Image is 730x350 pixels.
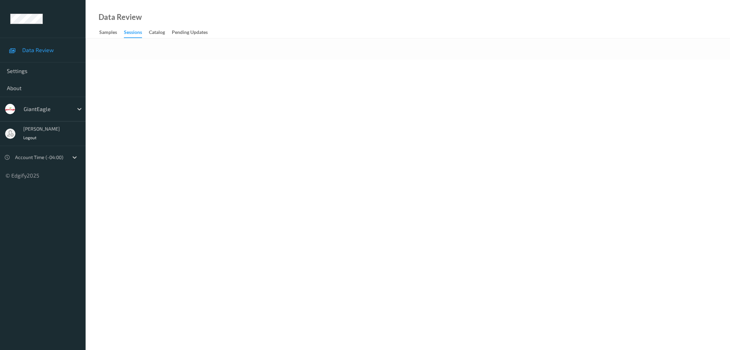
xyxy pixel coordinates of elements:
div: Catalog [149,29,165,37]
div: Samples [99,29,117,37]
a: Sessions [124,28,149,38]
div: Data Review [99,14,142,21]
div: Sessions [124,29,142,38]
a: Catalog [149,28,172,37]
a: Pending Updates [172,28,215,37]
a: Samples [99,28,124,37]
div: Pending Updates [172,29,208,37]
